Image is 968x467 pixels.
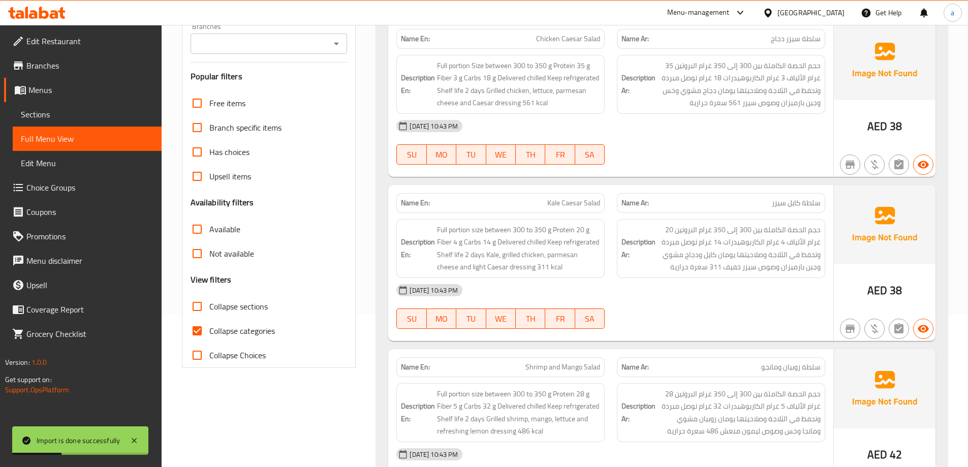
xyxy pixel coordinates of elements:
span: [DATE] 10:43 PM [405,286,462,295]
strong: Description En: [401,400,435,425]
span: Shrimp and Mango Salad [525,362,600,372]
strong: Name En: [401,198,430,208]
span: سلطة سيزر دجاج [771,34,821,44]
a: Menu disclaimer [4,248,162,273]
span: Available [209,223,240,235]
span: Kale Caesar Salad [547,198,600,208]
h3: View filters [191,274,232,286]
span: سلطة كايل سيزر [772,198,821,208]
button: TU [456,308,486,329]
span: Promotions [26,230,153,242]
span: AED [867,116,887,136]
span: Edit Restaurant [26,35,153,47]
span: Collapse categories [209,325,275,337]
span: Grocery Checklist [26,328,153,340]
span: Get support on: [5,373,52,386]
button: Available [913,154,933,175]
span: Menu disclaimer [26,255,153,267]
span: Branches [26,59,153,72]
strong: Description Ar: [621,72,655,97]
span: حجم الحصة الكاملة بين 300 إلى 350 غرام البروتين 28 غرام الألياف 5 غرام الكاربوهيدرات 32 غرام توصل... [658,388,821,438]
span: TH [520,147,541,162]
img: Ae5nvW7+0k+MAAAAAElFTkSuQmCC [834,349,935,428]
h3: Availability filters [191,197,254,208]
span: Chicken Caesar Salad [536,34,600,44]
span: حجم الحصة الكاملة بين 300 إلى 350 غرام البروتين 35 غرام الألياف 3 غرام الكاربوهيدرات 18 غرام توصل... [658,59,821,109]
button: WE [486,308,516,329]
span: SU [401,147,422,162]
span: Coupons [26,206,153,218]
button: FR [545,144,575,165]
span: 38 [890,281,902,300]
span: SA [579,312,601,326]
span: 42 [890,445,902,464]
span: WE [490,312,512,326]
span: Menus [28,84,153,96]
strong: Description En: [401,236,435,261]
h3: Popular filters [191,71,348,82]
span: FR [549,147,571,162]
span: Collapse sections [209,300,268,313]
span: سلطة روبيان ومانجو [761,362,821,372]
span: SA [579,147,601,162]
span: Coverage Report [26,303,153,316]
div: Import is done successfully [37,435,120,446]
a: Branches [4,53,162,78]
span: Full portion size between 300 to 350 g Protein 20 g Fiber 4 g Carbs 14 g Delivered chilled Keep r... [437,224,600,273]
div: [GEOGRAPHIC_DATA] [777,7,845,18]
a: Support.OpsPlatform [5,383,70,396]
span: MO [431,147,452,162]
button: FR [545,308,575,329]
span: Full portion Size between 300 to 350 g Protein 35 g Fiber 3 g Carbs 18 g Delivered chilled Keep r... [437,59,600,109]
a: Menus [4,78,162,102]
span: Collapse Choices [209,349,266,361]
button: Not has choices [889,154,909,175]
span: Edit Menu [21,157,153,169]
span: Has choices [209,146,249,158]
a: Full Menu View [13,127,162,151]
span: a [951,7,954,18]
button: Not branch specific item [840,154,860,175]
img: Ae5nvW7+0k+MAAAAAElFTkSuQmCC [834,21,935,100]
strong: Description En: [401,72,435,97]
span: Version: [5,356,30,369]
button: Open [329,37,344,51]
button: TH [516,308,545,329]
button: MO [427,308,456,329]
strong: Description Ar: [621,236,655,261]
span: SU [401,312,422,326]
strong: Name En: [401,362,430,372]
button: Not branch specific item [840,319,860,339]
a: Grocery Checklist [4,322,162,346]
span: Full Menu View [21,133,153,145]
a: Edit Restaurant [4,29,162,53]
span: FR [549,312,571,326]
button: TH [516,144,545,165]
span: WE [490,147,512,162]
a: Promotions [4,224,162,248]
a: Coverage Report [4,297,162,322]
a: Choice Groups [4,175,162,200]
button: SU [396,308,426,329]
span: Upsell items [209,170,251,182]
span: حجم الحصة الكاملة بين 300 إلى 350 غرام البروتين 20 غرام الألياف 4 غرام الكاربوهيدرات 14 غرام توصل... [658,224,821,273]
button: TU [456,144,486,165]
strong: Name Ar: [621,198,649,208]
button: Not has choices [889,319,909,339]
button: SA [575,144,605,165]
strong: Name En: [401,34,430,44]
span: TH [520,312,541,326]
button: MO [427,144,456,165]
span: Upsell [26,279,153,291]
button: Available [913,319,933,339]
span: Branch specific items [209,121,282,134]
span: Choice Groups [26,181,153,194]
a: Edit Menu [13,151,162,175]
span: MO [431,312,452,326]
button: WE [486,144,516,165]
a: Upsell [4,273,162,297]
strong: Description Ar: [621,400,655,425]
a: Coupons [4,200,162,224]
button: Purchased item [864,154,885,175]
span: TU [460,312,482,326]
